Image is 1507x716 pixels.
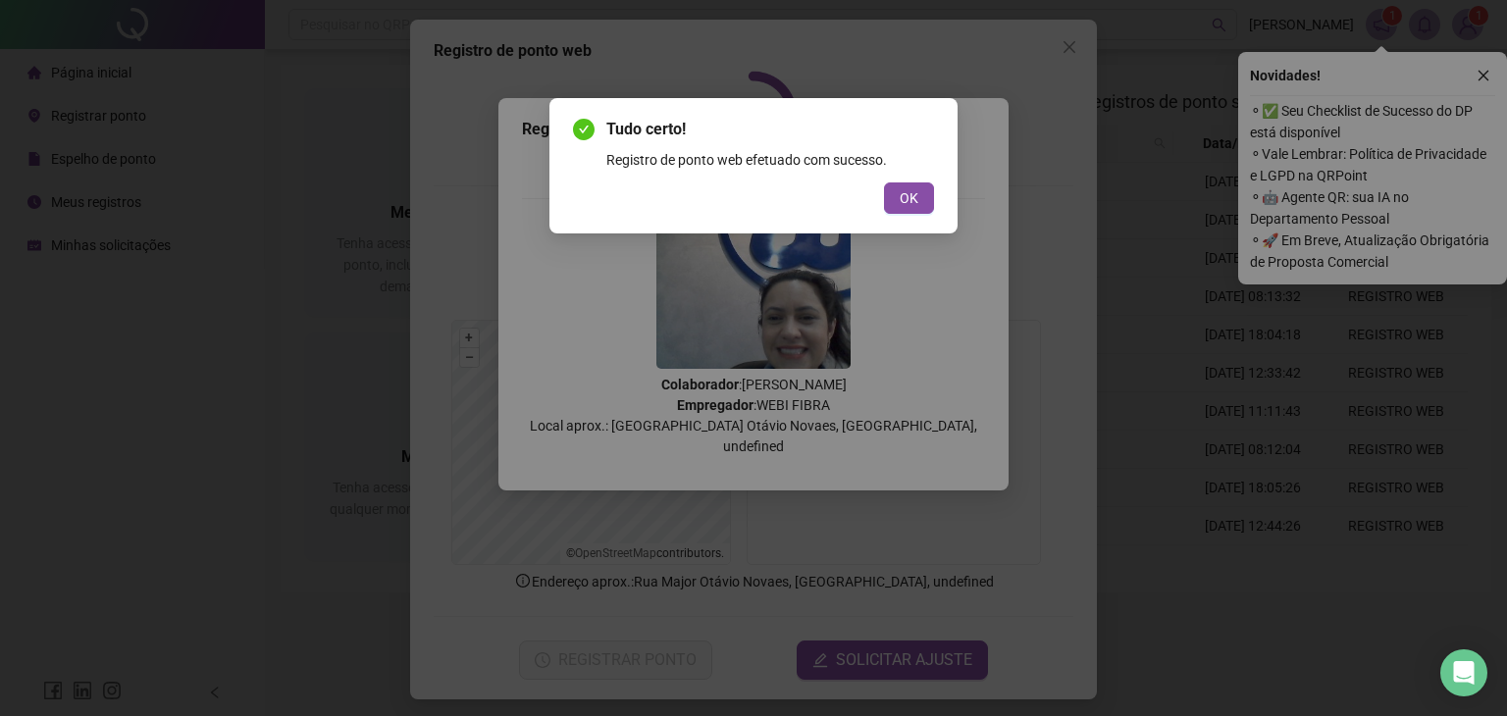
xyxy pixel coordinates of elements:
span: check-circle [573,119,595,140]
div: Registro de ponto web efetuado com sucesso. [606,149,934,171]
span: OK [900,187,918,209]
button: OK [884,182,934,214]
span: Tudo certo! [606,118,934,141]
div: Open Intercom Messenger [1440,649,1487,696]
